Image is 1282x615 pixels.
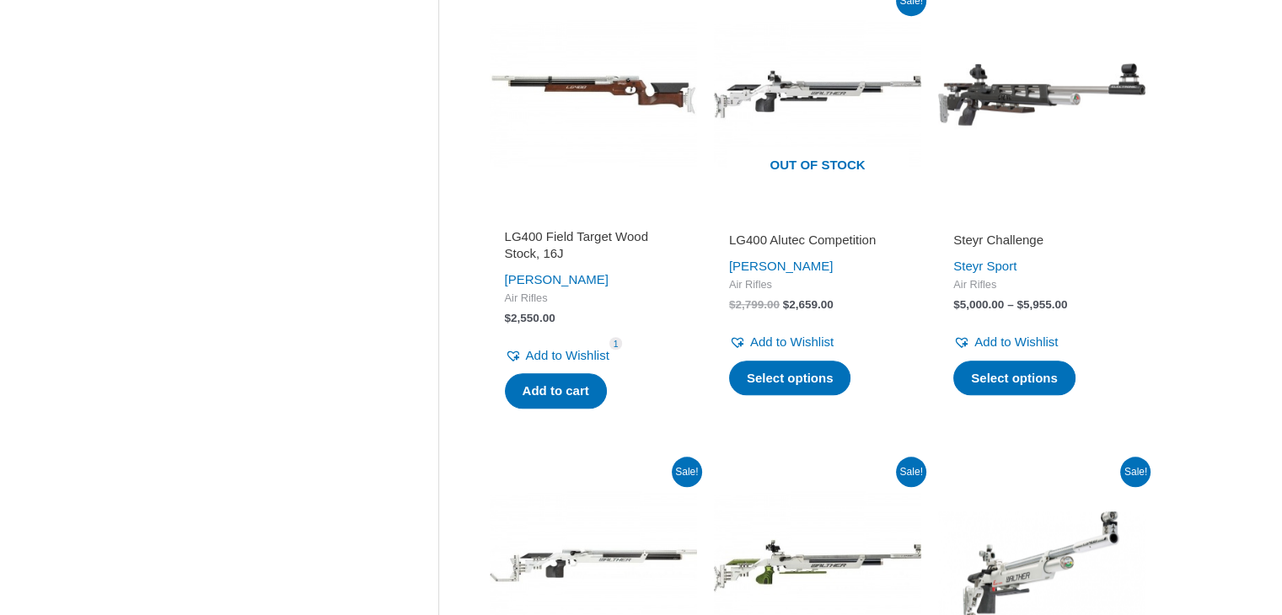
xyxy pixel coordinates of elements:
[953,330,1058,354] a: Add to Wishlist
[729,298,780,311] bdi: 2,799.00
[1016,298,1023,311] span: $
[729,298,736,311] span: $
[672,457,702,487] span: Sale!
[953,208,1130,228] iframe: Customer reviews powered by Trustpilot
[729,232,906,254] a: LG400 Alutec Competition
[1120,457,1151,487] span: Sale!
[953,298,960,311] span: $
[505,373,607,409] a: Add to cart: “LG400 Field Target Wood Stock, 16J”
[729,259,833,273] a: [PERSON_NAME]
[729,278,906,292] span: Air Rifles
[953,232,1130,249] h2: Steyr Challenge
[953,278,1130,292] span: Air Rifles
[896,457,926,487] span: Sale!
[953,361,1075,396] a: Select options for “Steyr Challenge”
[505,312,555,324] bdi: 2,550.00
[505,312,512,324] span: $
[505,228,682,261] h2: LG400 Field Target Wood Stock, 16J
[783,298,790,311] span: $
[505,291,682,306] span: Air Rifles
[1007,298,1014,311] span: –
[953,259,1016,273] a: Steyr Sport
[729,208,906,228] iframe: Customer reviews powered by Trustpilot
[750,334,834,349] span: Add to Wishlist
[953,298,1004,311] bdi: 5,000.00
[505,344,609,367] a: Add to Wishlist
[953,232,1130,254] a: Steyr Challenge
[974,334,1058,349] span: Add to Wishlist
[783,298,834,311] bdi: 2,659.00
[729,361,851,396] a: Select options for “LG400 Alutec Competition”
[526,348,609,362] span: Add to Wishlist
[729,232,906,249] h2: LG400 Alutec Competition
[505,228,682,268] a: LG400 Field Target Wood Stock, 16J
[729,330,834,354] a: Add to Wishlist
[727,147,909,185] span: Out of stock
[505,208,682,228] iframe: Customer reviews powered by Trustpilot
[609,337,623,350] span: 1
[505,272,609,286] a: [PERSON_NAME]
[1016,298,1067,311] bdi: 5,955.00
